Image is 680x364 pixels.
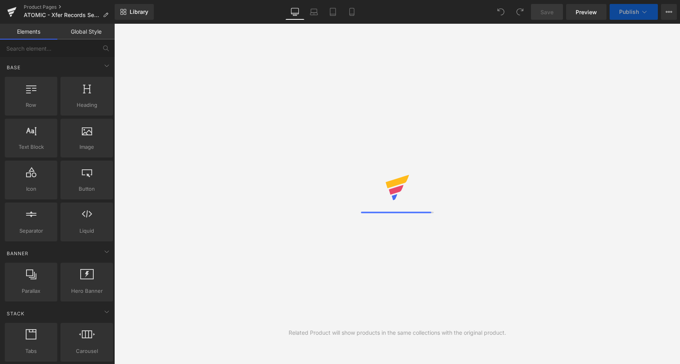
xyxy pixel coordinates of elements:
a: Desktop [285,4,304,20]
button: Redo [512,4,528,20]
span: Carousel [63,347,111,355]
span: Base [6,64,21,71]
span: Library [130,8,148,15]
span: Parallax [7,287,55,295]
span: Tabs [7,347,55,355]
button: Publish [610,4,658,20]
button: Undo [493,4,509,20]
a: Product Pages [24,4,115,10]
span: Text Block [7,143,55,151]
div: Related Product will show products in the same collections with the original product. [289,328,506,337]
span: ATOMIC - Xfer Records Serum I Skin by Oversampled [24,12,100,18]
a: Tablet [323,4,342,20]
a: New Library [115,4,154,20]
span: Image [63,143,111,151]
span: Hero Banner [63,287,111,295]
span: Liquid [63,227,111,235]
span: Row [7,101,55,109]
a: Preview [566,4,606,20]
span: Preview [576,8,597,16]
span: Button [63,185,111,193]
span: Publish [619,9,639,15]
a: Mobile [342,4,361,20]
span: Banner [6,250,29,257]
span: Heading [63,101,111,109]
span: Separator [7,227,55,235]
button: More [661,4,677,20]
span: Icon [7,185,55,193]
span: Save [540,8,553,16]
a: Global Style [57,24,115,40]
span: Stack [6,310,25,317]
a: Laptop [304,4,323,20]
